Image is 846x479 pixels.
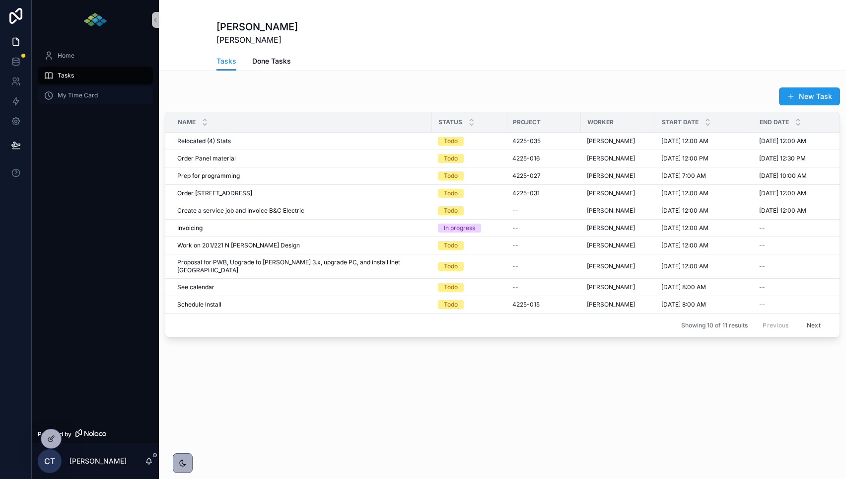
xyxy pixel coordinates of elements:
[661,207,708,215] span: [DATE] 12:00 AM
[512,262,575,270] a: --
[444,224,475,233] div: In progress
[444,137,458,146] div: Todo
[661,207,747,215] a: [DATE] 12:00 AM
[759,262,845,270] a: --
[661,172,706,180] span: [DATE] 7:00 AM
[759,172,845,180] a: [DATE] 10:00 AM
[177,301,221,309] span: Schedule Install
[759,283,845,291] a: --
[587,224,635,232] a: [PERSON_NAME]
[587,118,614,126] span: Worker
[800,318,828,333] button: Next
[58,91,98,99] span: My Time Card
[661,262,747,270] a: [DATE] 12:00 AM
[587,301,635,309] span: [PERSON_NAME]
[681,321,748,329] span: Showing 10 of 11 results
[759,189,845,197] a: [DATE] 12:00 AM
[32,40,159,117] div: scrollable content
[759,189,806,197] span: [DATE] 12:00 AM
[661,241,708,249] span: [DATE] 12:00 AM
[438,171,500,180] a: Todo
[177,189,426,197] a: Order [STREET_ADDRESS]
[587,241,635,249] span: [PERSON_NAME]
[438,206,500,215] a: Todo
[661,172,747,180] a: [DATE] 7:00 AM
[177,241,300,249] span: Work on 201/221 N [PERSON_NAME] Design
[70,456,127,466] p: [PERSON_NAME]
[587,207,649,215] a: [PERSON_NAME]
[513,118,541,126] span: Project
[759,301,765,309] span: --
[661,301,747,309] a: [DATE] 8:00 AM
[587,283,649,291] a: [PERSON_NAME]
[444,171,458,180] div: Todo
[512,283,518,291] span: --
[38,47,153,65] a: Home
[216,34,298,46] span: [PERSON_NAME]
[587,172,649,180] a: [PERSON_NAME]
[438,300,500,309] a: Todo
[661,155,708,162] span: [DATE] 12:00 PM
[587,189,635,197] a: [PERSON_NAME]
[177,137,231,145] span: Relocated (4) Stats
[216,20,298,34] h1: [PERSON_NAME]
[444,300,458,309] div: Todo
[177,189,252,197] span: Order [STREET_ADDRESS]
[512,301,575,309] a: 4225-015
[252,56,291,66] span: Done Tasks
[512,189,540,197] a: 4225-031
[512,137,575,145] a: 4225-035
[512,301,540,309] a: 4225-015
[38,67,153,84] a: Tasks
[512,189,575,197] a: 4225-031
[177,207,304,215] span: Create a service job and Invoice B&C Electric
[252,52,291,72] a: Done Tasks
[177,207,426,215] a: Create a service job and Invoice B&C Electric
[779,87,840,105] button: New Task
[177,224,203,232] span: Invoicing
[444,206,458,215] div: Todo
[177,283,426,291] a: See calendar
[38,86,153,104] a: My Time Card
[661,262,708,270] span: [DATE] 12:00 AM
[661,283,747,291] a: [DATE] 8:00 AM
[512,224,575,232] a: --
[587,137,635,145] span: [PERSON_NAME]
[587,283,635,291] a: [PERSON_NAME]
[587,262,649,270] a: [PERSON_NAME]
[438,189,500,198] a: Todo
[759,224,765,232] span: --
[177,283,214,291] span: See calendar
[759,241,765,249] span: --
[587,155,635,162] a: [PERSON_NAME]
[438,262,500,271] a: Todo
[587,224,649,232] a: [PERSON_NAME]
[587,137,649,145] a: [PERSON_NAME]
[759,207,806,215] span: [DATE] 12:00 AM
[587,241,649,249] a: [PERSON_NAME]
[759,137,806,145] span: [DATE] 12:00 AM
[661,283,706,291] span: [DATE] 8:00 AM
[177,258,426,274] a: Proposal for PWB, Upgrade to [PERSON_NAME] 3.x, upgrade PC, and install Inet [GEOGRAPHIC_DATA]
[587,301,649,309] a: [PERSON_NAME]
[177,172,426,180] a: Prep for programming
[512,172,541,180] span: 4225-027
[661,189,708,197] span: [DATE] 12:00 AM
[444,154,458,163] div: Todo
[759,137,845,145] a: [DATE] 12:00 AM
[587,172,635,180] span: [PERSON_NAME]
[512,283,575,291] a: --
[438,241,500,250] a: Todo
[661,224,747,232] a: [DATE] 12:00 AM
[444,241,458,250] div: Todo
[512,155,540,162] a: 4225-016
[759,241,845,249] a: --
[444,189,458,198] div: Todo
[444,262,458,271] div: Todo
[662,118,699,126] span: Start Date
[177,172,240,180] span: Prep for programming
